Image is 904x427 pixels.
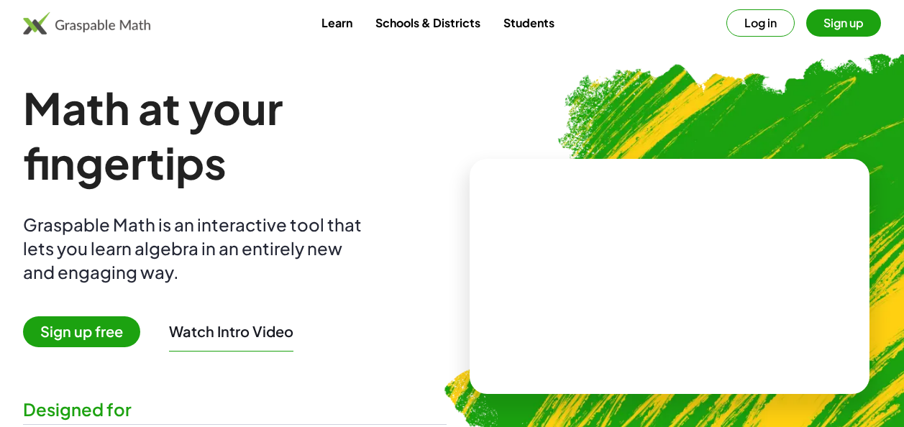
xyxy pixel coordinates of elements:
h1: Math at your fingertips [23,81,447,190]
div: Designed for [23,398,447,421]
div: Graspable Math is an interactive tool that lets you learn algebra in an entirely new and engaging... [23,213,368,284]
video: What is this? This is dynamic math notation. Dynamic math notation plays a central role in how Gr... [562,223,777,331]
button: Sign up [806,9,881,37]
a: Learn [310,9,364,36]
a: Students [492,9,566,36]
a: Schools & Districts [364,9,492,36]
button: Log in [726,9,795,37]
button: Watch Intro Video [169,322,293,341]
span: Sign up free [23,316,140,347]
